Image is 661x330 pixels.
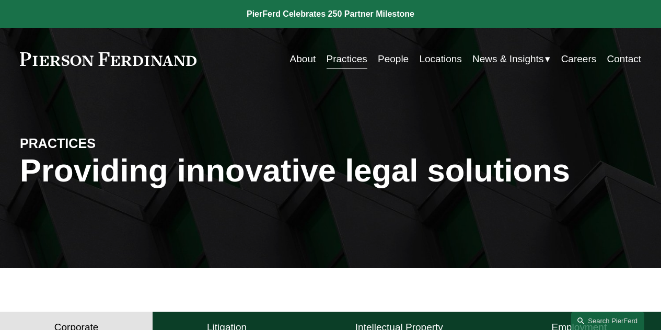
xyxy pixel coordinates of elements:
[472,50,543,68] span: News & Insights
[20,135,175,152] h4: PRACTICES
[419,49,461,69] a: Locations
[327,49,367,69] a: Practices
[20,152,641,189] h1: Providing innovative legal solutions
[472,49,550,69] a: folder dropdown
[607,49,642,69] a: Contact
[378,49,409,69] a: People
[571,312,644,330] a: Search this site
[561,49,597,69] a: Careers
[290,49,316,69] a: About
